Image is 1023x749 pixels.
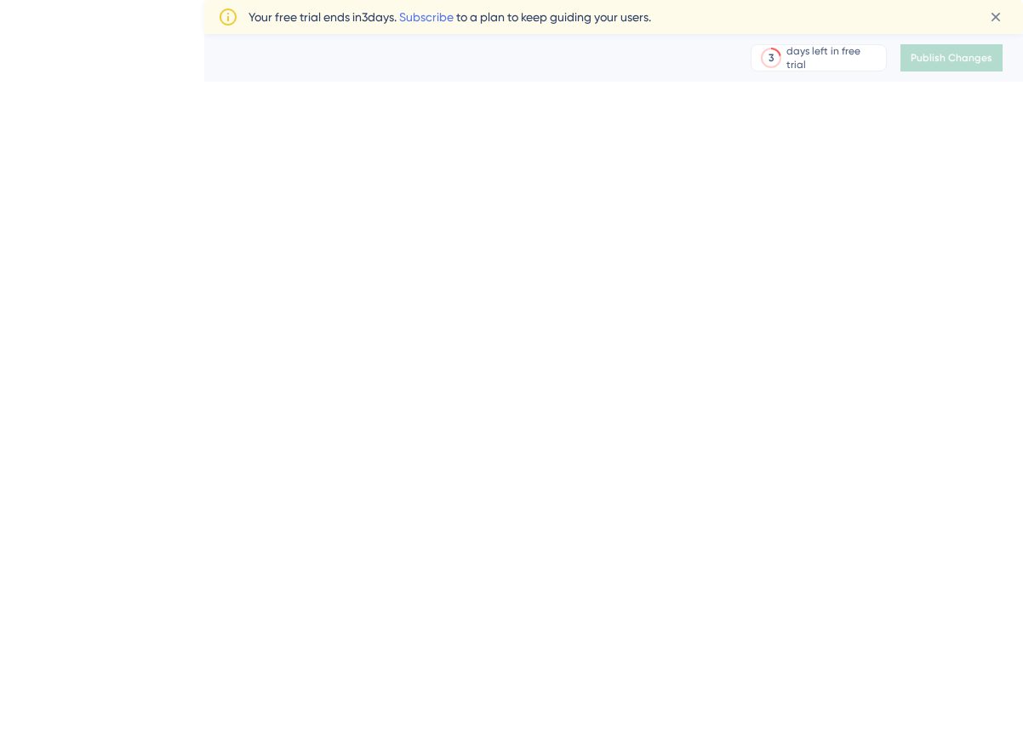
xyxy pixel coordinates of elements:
span: Your free trial ends in 3 days. to a plan to keep guiding your users. [249,7,651,27]
div: 3 [769,51,774,65]
div: days left in free trial [786,44,881,71]
a: Subscribe [399,10,454,24]
button: Publish Changes [900,44,1003,71]
span: Publish Changes [911,51,992,65]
